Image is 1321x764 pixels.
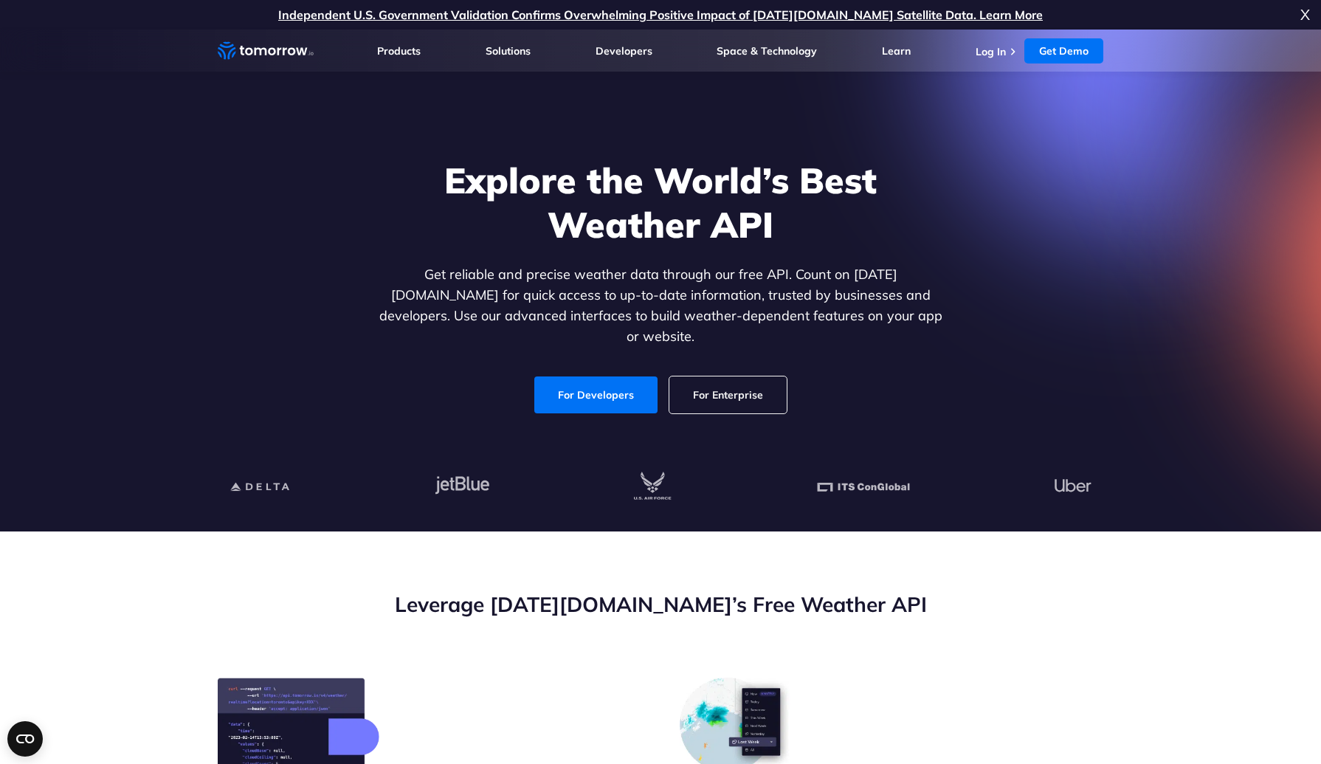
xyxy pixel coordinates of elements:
h1: Explore the World’s Best Weather API [376,158,945,247]
a: Space & Technology [717,44,817,58]
a: Get Demo [1024,38,1103,63]
a: Learn [882,44,911,58]
a: For Developers [534,376,658,413]
a: Home link [218,40,314,62]
a: Developers [596,44,652,58]
a: Products [377,44,421,58]
a: Solutions [486,44,531,58]
h2: Leverage [DATE][DOMAIN_NAME]’s Free Weather API [218,591,1103,619]
a: Log In [976,45,1006,58]
p: Get reliable and precise weather data through our free API. Count on [DATE][DOMAIN_NAME] for quic... [376,264,945,347]
a: For Enterprise [669,376,787,413]
a: Independent U.S. Government Validation Confirms Overwhelming Positive Impact of [DATE][DOMAIN_NAM... [278,7,1043,22]
button: Open CMP widget [7,721,43,757]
